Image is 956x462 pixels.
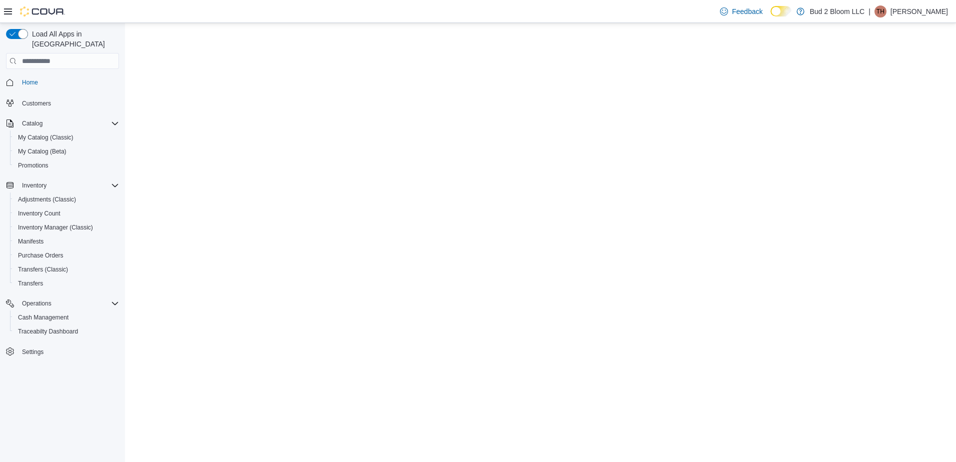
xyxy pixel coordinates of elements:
span: Manifests [14,235,119,247]
img: Cova [20,6,65,16]
span: TH [876,5,884,17]
span: Customers [22,99,51,107]
a: Home [18,76,42,88]
button: Manifests [10,234,123,248]
button: Catalog [2,116,123,130]
span: Transfers (Classic) [14,263,119,275]
span: Inventory Manager (Classic) [14,221,119,233]
span: Purchase Orders [18,251,63,259]
span: My Catalog (Classic) [14,131,119,143]
button: My Catalog (Beta) [10,144,123,158]
span: Home [22,78,38,86]
a: My Catalog (Beta) [14,145,70,157]
span: Operations [22,299,51,307]
button: Catalog [18,117,46,129]
button: Transfers [10,276,123,290]
div: Tom Hart [874,5,886,17]
span: My Catalog (Classic) [18,133,73,141]
span: Inventory Count [14,207,119,219]
p: Bud 2 Bloom LLC [809,5,864,17]
span: Load All Apps in [GEOGRAPHIC_DATA] [28,29,119,49]
button: Promotions [10,158,123,172]
a: Inventory Count [14,207,64,219]
button: Home [2,75,123,89]
span: Adjustments (Classic) [14,193,119,205]
span: Catalog [22,119,42,127]
span: Traceabilty Dashboard [14,325,119,337]
button: Settings [2,344,123,359]
span: Cash Management [14,311,119,323]
input: Dark Mode [770,6,791,16]
span: Settings [18,345,119,358]
a: Feedback [716,1,766,21]
button: Inventory [18,179,50,191]
span: Transfers (Classic) [18,265,68,273]
a: Promotions [14,159,52,171]
button: Purchase Orders [10,248,123,262]
span: Transfers [14,277,119,289]
button: Traceabilty Dashboard [10,324,123,338]
span: Inventory Manager (Classic) [18,223,93,231]
p: | [868,5,870,17]
a: Manifests [14,235,47,247]
span: Inventory [22,181,46,189]
button: Cash Management [10,310,123,324]
button: Customers [2,95,123,110]
a: Customers [18,97,55,109]
span: Operations [18,297,119,309]
a: Inventory Manager (Classic) [14,221,97,233]
a: Settings [18,346,47,358]
nav: Complex example [6,71,119,385]
span: Inventory Count [18,209,60,217]
button: Operations [18,297,55,309]
button: Inventory [2,178,123,192]
span: Settings [22,348,43,356]
span: Purchase Orders [14,249,119,261]
span: My Catalog (Beta) [18,147,66,155]
a: Purchase Orders [14,249,67,261]
a: Transfers [14,277,47,289]
span: Manifests [18,237,43,245]
span: Adjustments (Classic) [18,195,76,203]
span: Feedback [732,6,762,16]
button: Inventory Manager (Classic) [10,220,123,234]
span: Transfers [18,279,43,287]
a: Traceabilty Dashboard [14,325,82,337]
a: My Catalog (Classic) [14,131,77,143]
span: Promotions [18,161,48,169]
button: Inventory Count [10,206,123,220]
button: Transfers (Classic) [10,262,123,276]
span: Cash Management [18,313,68,321]
p: [PERSON_NAME] [890,5,948,17]
span: Catalog [18,117,119,129]
a: Cash Management [14,311,72,323]
span: Promotions [14,159,119,171]
a: Transfers (Classic) [14,263,72,275]
button: Adjustments (Classic) [10,192,123,206]
span: Customers [18,96,119,109]
span: My Catalog (Beta) [14,145,119,157]
span: Home [18,76,119,88]
button: Operations [2,296,123,310]
a: Adjustments (Classic) [14,193,80,205]
span: Traceabilty Dashboard [18,327,78,335]
span: Inventory [18,179,119,191]
button: My Catalog (Classic) [10,130,123,144]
